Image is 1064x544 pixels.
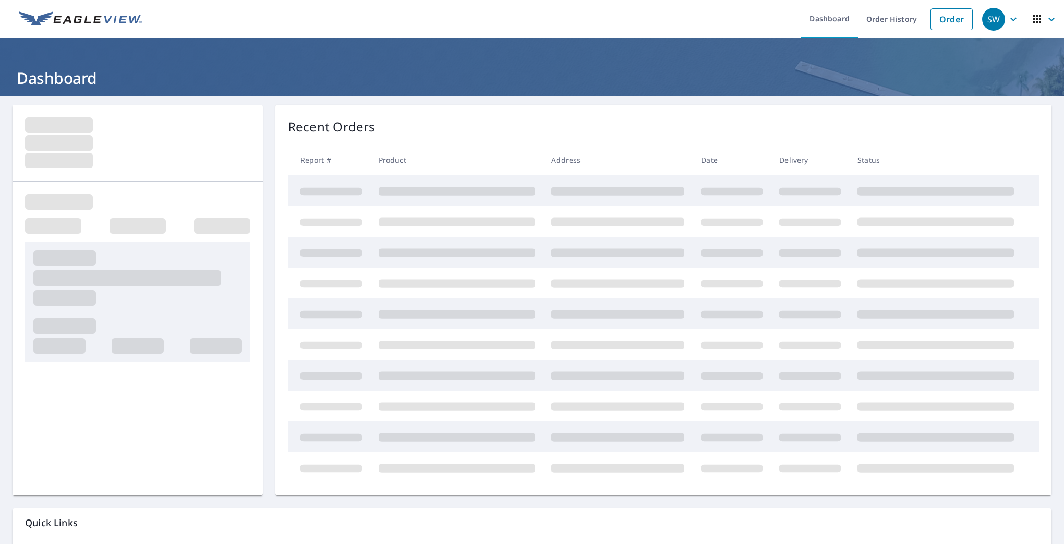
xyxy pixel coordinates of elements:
[771,144,849,175] th: Delivery
[543,144,693,175] th: Address
[370,144,543,175] th: Product
[288,144,370,175] th: Report #
[19,11,142,27] img: EV Logo
[25,516,1039,529] p: Quick Links
[849,144,1022,175] th: Status
[288,117,376,136] p: Recent Orders
[13,67,1051,89] h1: Dashboard
[982,8,1005,31] div: SW
[693,144,771,175] th: Date
[930,8,973,30] a: Order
